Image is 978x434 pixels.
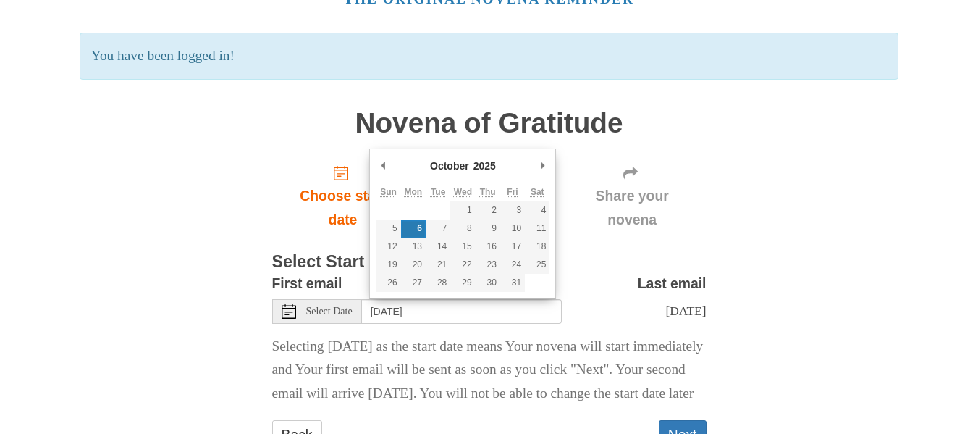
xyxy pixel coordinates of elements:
[476,220,500,238] button: 9
[476,256,500,274] button: 23
[450,238,475,256] button: 15
[535,155,549,177] button: Next Month
[362,299,562,324] input: Use the arrow keys to pick a date
[80,33,898,80] p: You have been logged in!
[426,274,450,292] button: 28
[272,108,707,139] h1: Novena of Gratitude
[665,304,706,318] span: [DATE]
[500,274,525,292] button: 31
[450,220,475,238] button: 8
[525,256,549,274] button: 25
[428,155,471,177] div: October
[531,187,544,197] abbr: Saturday
[426,256,450,274] button: 21
[401,274,426,292] button: 27
[525,201,549,220] button: 4
[401,220,426,238] button: 6
[476,274,500,292] button: 30
[287,184,400,232] span: Choose start date
[573,184,692,232] span: Share your novena
[450,201,475,220] button: 1
[471,155,498,177] div: 2025
[380,187,397,197] abbr: Sunday
[405,187,423,197] abbr: Monday
[450,274,475,292] button: 29
[376,155,390,177] button: Previous Month
[272,335,707,406] p: Selecting [DATE] as the start date means Your novena will start immediately and Your first email ...
[431,187,445,197] abbr: Tuesday
[476,201,500,220] button: 2
[272,272,342,296] label: First email
[401,256,426,274] button: 20
[500,220,525,238] button: 10
[507,187,518,197] abbr: Friday
[500,201,525,220] button: 3
[272,253,707,272] h3: Select Start Date
[306,306,353,317] span: Select Date
[426,238,450,256] button: 14
[480,187,496,197] abbr: Thursday
[426,220,450,238] button: 7
[401,238,426,256] button: 13
[376,274,400,292] button: 26
[500,238,525,256] button: 17
[525,238,549,256] button: 18
[272,153,414,239] a: Choose start date
[454,187,472,197] abbr: Wednesday
[376,256,400,274] button: 19
[376,238,400,256] button: 12
[558,153,707,239] div: Click "Next" to confirm your start date first.
[525,220,549,238] button: 11
[450,256,475,274] button: 22
[376,220,400,238] button: 5
[638,272,707,296] label: Last email
[500,256,525,274] button: 24
[476,238,500,256] button: 16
